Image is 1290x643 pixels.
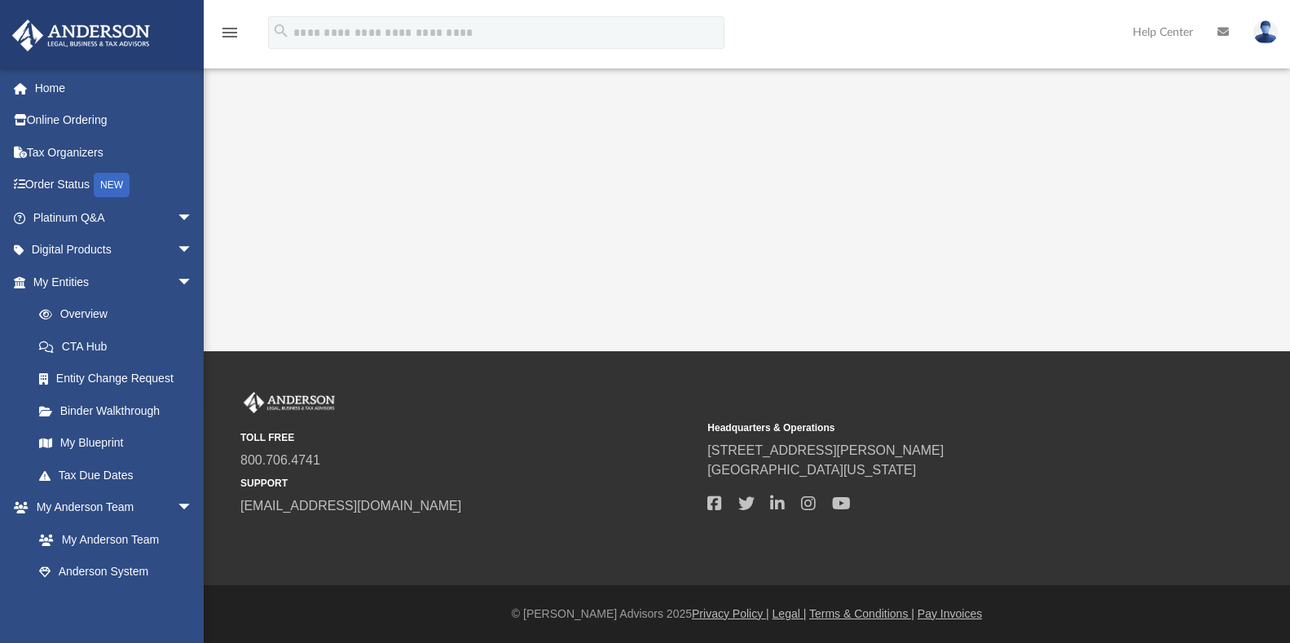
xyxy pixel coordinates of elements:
small: TOLL FREE [240,430,696,445]
i: search [272,22,290,40]
img: User Pic [1253,20,1278,44]
a: [EMAIL_ADDRESS][DOMAIN_NAME] [240,499,461,513]
a: Binder Walkthrough [23,394,218,427]
a: 800.706.4741 [240,453,320,467]
a: Overview [23,298,218,331]
small: Headquarters & Operations [707,421,1163,435]
a: Entity Change Request [23,363,218,395]
a: My Anderson Teamarrow_drop_down [11,491,209,524]
div: © [PERSON_NAME] Advisors 2025 [204,606,1290,623]
a: Anderson System [23,556,209,588]
i: menu [220,23,240,42]
span: arrow_drop_down [177,266,209,299]
a: Order StatusNEW [11,169,218,202]
a: Privacy Policy | [692,607,769,620]
a: Client Referrals [23,588,209,620]
img: Anderson Advisors Platinum Portal [240,392,338,413]
a: Tax Organizers [11,136,218,169]
a: My Blueprint [23,427,209,460]
span: arrow_drop_down [177,491,209,525]
a: Home [11,72,218,104]
a: [STREET_ADDRESS][PERSON_NAME] [707,443,944,457]
a: [GEOGRAPHIC_DATA][US_STATE] [707,463,916,477]
img: Anderson Advisors Platinum Portal [7,20,155,51]
a: CTA Hub [23,330,218,363]
span: arrow_drop_down [177,201,209,235]
a: Online Ordering [11,104,218,137]
a: Platinum Q&Aarrow_drop_down [11,201,218,234]
a: Tax Due Dates [23,459,218,491]
a: Legal | [773,607,807,620]
a: Terms & Conditions | [809,607,914,620]
a: menu [220,31,240,42]
a: My Entitiesarrow_drop_down [11,266,218,298]
a: My Anderson Team [23,523,201,556]
small: SUPPORT [240,476,696,491]
a: Pay Invoices [918,607,982,620]
a: Digital Productsarrow_drop_down [11,234,218,266]
div: NEW [94,173,130,197]
span: arrow_drop_down [177,234,209,267]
